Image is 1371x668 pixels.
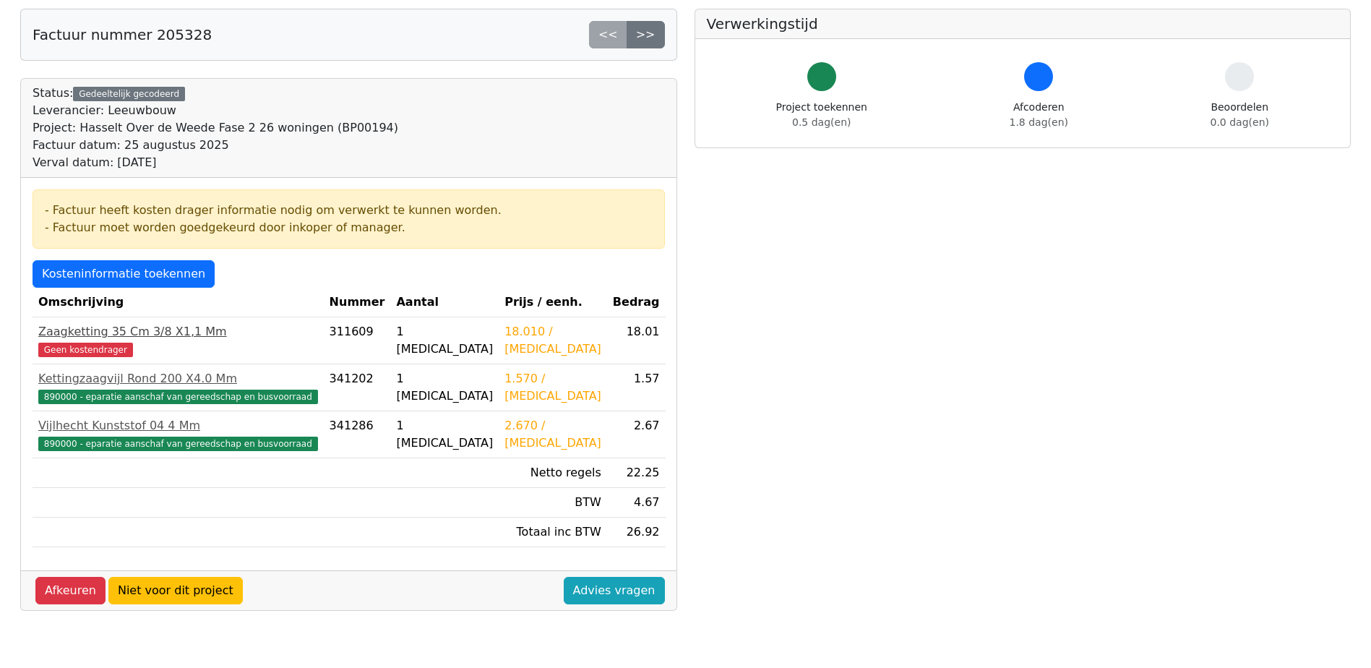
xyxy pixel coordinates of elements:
[627,21,665,48] a: >>
[38,323,318,358] a: Zaagketting 35 Cm 3/8 X1,1 MmGeen kostendrager
[33,102,398,119] div: Leverancier: Leeuwbouw
[607,518,666,547] td: 26.92
[776,100,867,130] div: Project toekennen
[396,370,493,405] div: 1 [MEDICAL_DATA]
[607,317,666,364] td: 18.01
[792,116,851,128] span: 0.5 dag(en)
[504,370,601,405] div: 1.570 / [MEDICAL_DATA]
[108,577,243,604] a: Niet voor dit project
[45,202,653,219] div: - Factuur heeft kosten drager informatie nodig om verwerkt te kunnen worden.
[33,26,212,43] h5: Factuur nummer 205328
[33,154,398,171] div: Verval datum: [DATE]
[499,288,607,317] th: Prijs / eenh.
[607,458,666,488] td: 22.25
[1211,116,1269,128] span: 0.0 dag(en)
[35,577,106,604] a: Afkeuren
[324,317,391,364] td: 311609
[38,437,318,451] span: 890000 - eparatie aanschaf van gereedschap en busvoorraad
[504,417,601,452] div: 2.670 / [MEDICAL_DATA]
[499,488,607,518] td: BTW
[607,411,666,458] td: 2.67
[38,343,133,357] span: Geen kostendrager
[38,390,318,404] span: 890000 - eparatie aanschaf van gereedschap en busvoorraad
[607,488,666,518] td: 4.67
[499,518,607,547] td: Totaal inc BTW
[33,137,398,154] div: Factuur datum: 25 augustus 2025
[38,417,318,452] a: Vijlhecht Kunststof 04 4 Mm890000 - eparatie aanschaf van gereedschap en busvoorraad
[38,417,318,434] div: Vijlhecht Kunststof 04 4 Mm
[1010,100,1068,130] div: Afcoderen
[33,85,398,171] div: Status:
[1211,100,1269,130] div: Beoordelen
[73,87,185,101] div: Gedeeltelijk gecodeerd
[33,288,324,317] th: Omschrijving
[607,288,666,317] th: Bedrag
[1010,116,1068,128] span: 1.8 dag(en)
[499,458,607,488] td: Netto regels
[38,323,318,341] div: Zaagketting 35 Cm 3/8 X1,1 Mm
[607,364,666,411] td: 1.57
[504,323,601,358] div: 18.010 / [MEDICAL_DATA]
[324,364,391,411] td: 341202
[45,219,653,236] div: - Factuur moet worden goedgekeurd door inkoper of manager.
[707,15,1339,33] h5: Verwerkingstijd
[390,288,499,317] th: Aantal
[33,119,398,137] div: Project: Hasselt Over de Weede Fase 2 26 woningen (BP00194)
[324,411,391,458] td: 341286
[38,370,318,405] a: Kettingzaagvijl Rond 200 X4.0 Mm890000 - eparatie aanschaf van gereedschap en busvoorraad
[33,260,215,288] a: Kosteninformatie toekennen
[396,323,493,358] div: 1 [MEDICAL_DATA]
[396,417,493,452] div: 1 [MEDICAL_DATA]
[564,577,665,604] a: Advies vragen
[324,288,391,317] th: Nummer
[38,370,318,387] div: Kettingzaagvijl Rond 200 X4.0 Mm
